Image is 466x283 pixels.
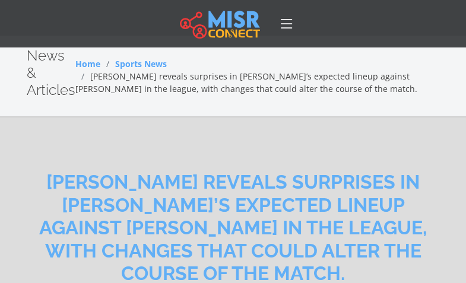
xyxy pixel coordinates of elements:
a: Sports News [115,58,167,69]
li: [PERSON_NAME] reveals surprises in [PERSON_NAME]’s expected lineup against [PERSON_NAME] in the l... [75,70,440,95]
img: main.misr_connect [180,9,259,39]
a: Home [75,58,100,69]
h2: News & Articles [27,47,75,98]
